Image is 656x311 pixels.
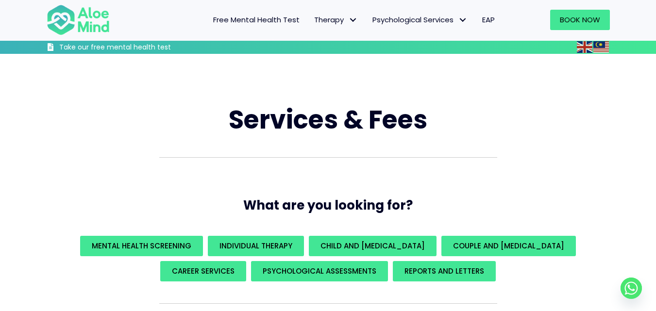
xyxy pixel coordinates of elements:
[482,15,495,25] span: EAP
[404,266,484,276] span: REPORTS AND LETTERS
[577,41,592,53] img: en
[346,13,360,27] span: Therapy: submenu
[263,266,376,276] span: Psychological assessments
[393,261,496,281] a: REPORTS AND LETTERS
[59,43,223,52] h3: Take our free mental health test
[122,10,502,30] nav: Menu
[365,10,475,30] a: Psychological ServicesPsychological Services: submenu
[219,241,292,251] span: Individual Therapy
[47,233,610,284] div: What are you looking for?
[172,266,235,276] span: Career Services
[441,236,576,256] a: Couple and [MEDICAL_DATA]
[47,4,110,36] img: Aloe mind Logo
[453,241,564,251] span: Couple and [MEDICAL_DATA]
[550,10,610,30] a: Book Now
[47,43,223,54] a: Take our free mental health test
[309,236,437,256] a: Child and [MEDICAL_DATA]
[314,15,358,25] span: Therapy
[560,15,600,25] span: Book Now
[456,13,470,27] span: Psychological Services: submenu
[206,10,307,30] a: Free Mental Health Test
[475,10,502,30] a: EAP
[80,236,203,256] a: Mental Health Screening
[621,278,642,299] a: Whatsapp
[243,196,413,214] span: What are you looking for?
[372,15,468,25] span: Psychological Services
[160,261,246,281] a: Career Services
[307,10,365,30] a: TherapyTherapy: submenu
[229,102,427,137] span: Services & Fees
[251,261,388,281] a: Psychological assessments
[320,241,425,251] span: Child and [MEDICAL_DATA]
[213,15,300,25] span: Free Mental Health Test
[593,41,610,52] a: Malay
[593,41,609,53] img: ms
[577,41,593,52] a: English
[92,241,191,251] span: Mental Health Screening
[208,236,304,256] a: Individual Therapy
